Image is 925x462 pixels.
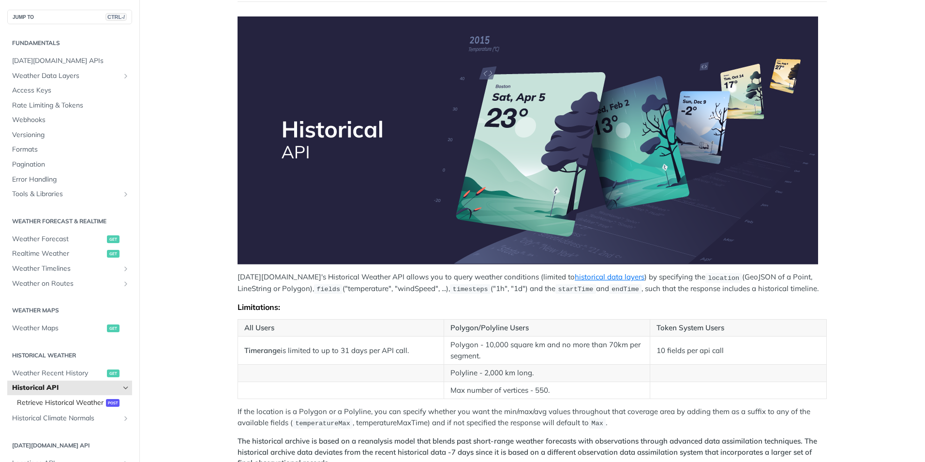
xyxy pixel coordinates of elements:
span: Rate Limiting & Tokens [12,101,130,110]
th: Polygon/Polyline Users [444,319,650,337]
a: Weather Mapsget [7,321,132,336]
span: temperatureMax [295,420,350,427]
a: Versioning [7,128,132,142]
span: Weather Data Layers [12,71,119,81]
span: Weather on Routes [12,279,119,289]
span: timesteps [453,286,488,293]
h2: Fundamentals [7,39,132,47]
td: Polyline - 2,000 km long. [444,365,650,382]
a: Tools & LibrariesShow subpages for Tools & Libraries [7,187,132,201]
td: Max number of vertices - 550. [444,382,650,399]
h2: [DATE][DOMAIN_NAME] API [7,441,132,450]
a: [DATE][DOMAIN_NAME] APIs [7,54,132,68]
span: get [107,324,119,332]
span: get [107,235,119,243]
span: get [107,250,119,258]
span: Webhooks [12,115,130,125]
a: Webhooks [7,113,132,127]
h2: Historical Weather [7,351,132,360]
a: Rate Limiting & Tokens [7,98,132,113]
span: Historical Climate Normals [12,414,119,423]
span: Weather Maps [12,323,104,333]
h2: Weather Forecast & realtime [7,217,132,226]
td: Polygon - 10,000 square km and no more than 70km per segment. [444,337,650,365]
button: Show subpages for Historical Climate Normals [122,415,130,422]
span: Access Keys [12,86,130,95]
a: Pagination [7,157,132,172]
span: Expand image [238,16,827,264]
a: Error Handling [7,172,132,187]
a: Access Keys [7,83,132,98]
a: historical data layers [575,272,644,281]
span: Error Handling [12,175,130,185]
button: Hide subpages for Historical API [122,384,130,392]
span: [DATE][DOMAIN_NAME] APIs [12,56,130,66]
button: Show subpages for Weather Timelines [122,265,130,273]
span: Weather Recent History [12,369,104,378]
span: startTime [558,286,593,293]
button: JUMP TOCTRL-/ [7,10,132,24]
a: Weather Data LayersShow subpages for Weather Data Layers [7,69,132,83]
p: [DATE][DOMAIN_NAME]'s Historical Weather API allows you to query weather conditions (limited to )... [238,272,827,294]
button: Show subpages for Tools & Libraries [122,190,130,198]
div: Limitations: [238,302,827,312]
th: Token System Users [650,319,826,337]
span: Pagination [12,160,130,169]
span: location [708,274,739,281]
a: Retrieve Historical Weatherpost [12,396,132,410]
a: Historical APIHide subpages for Historical API [7,381,132,395]
span: Retrieve Historical Weather [17,398,104,408]
strong: Timerange [244,346,281,355]
span: Weather Timelines [12,264,119,274]
span: CTRL-/ [105,13,127,21]
a: Weather TimelinesShow subpages for Weather Timelines [7,262,132,276]
a: Weather Recent Historyget [7,366,132,381]
td: 10 fields per api call [650,337,826,365]
span: Tools & Libraries [12,189,119,199]
span: Formats [12,145,130,154]
span: Historical API [12,383,119,393]
th: All Users [238,319,444,337]
a: Realtime Weatherget [7,246,132,261]
span: Realtime Weather [12,249,104,259]
button: Show subpages for Weather on Routes [122,280,130,288]
span: Versioning [12,130,130,140]
img: Historical-API.png [238,16,818,264]
button: Show subpages for Weather Data Layers [122,72,130,80]
a: Weather on RoutesShow subpages for Weather on Routes [7,277,132,291]
h2: Weather Maps [7,306,132,315]
p: If the location is a Polygon or a Polyline, you can specify whether you want the min/max/avg valu... [238,406,827,429]
a: Formats [7,142,132,157]
a: Historical Climate NormalsShow subpages for Historical Climate Normals [7,411,132,426]
span: get [107,370,119,377]
span: Weather Forecast [12,234,104,244]
span: endTime [612,286,639,293]
td: is limited to up to 31 days per API call. [238,337,444,365]
span: post [106,399,119,407]
a: Weather Forecastget [7,232,132,246]
span: fields [316,286,340,293]
span: Max [592,420,603,427]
